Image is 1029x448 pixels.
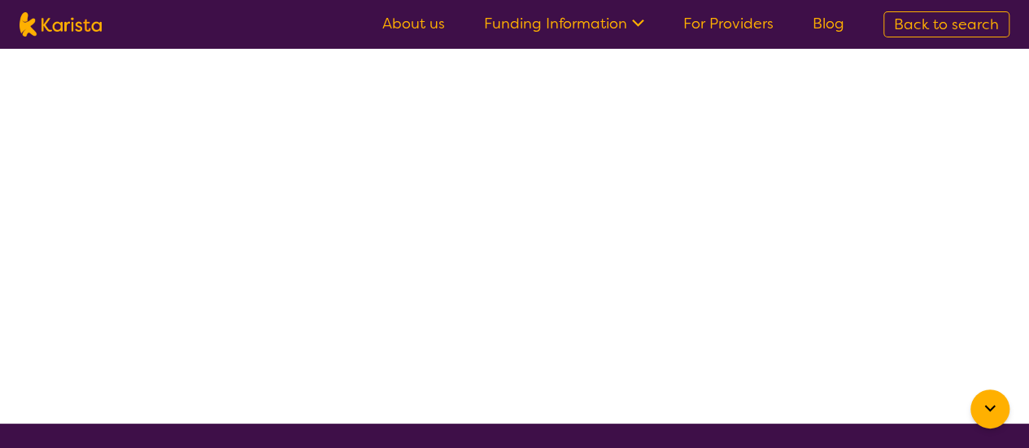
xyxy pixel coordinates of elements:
[20,12,102,37] img: Karista logo
[894,15,999,34] span: Back to search
[683,14,774,33] a: For Providers
[484,14,644,33] a: Funding Information
[883,11,1009,37] a: Back to search
[382,14,445,33] a: About us
[813,14,844,33] a: Blog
